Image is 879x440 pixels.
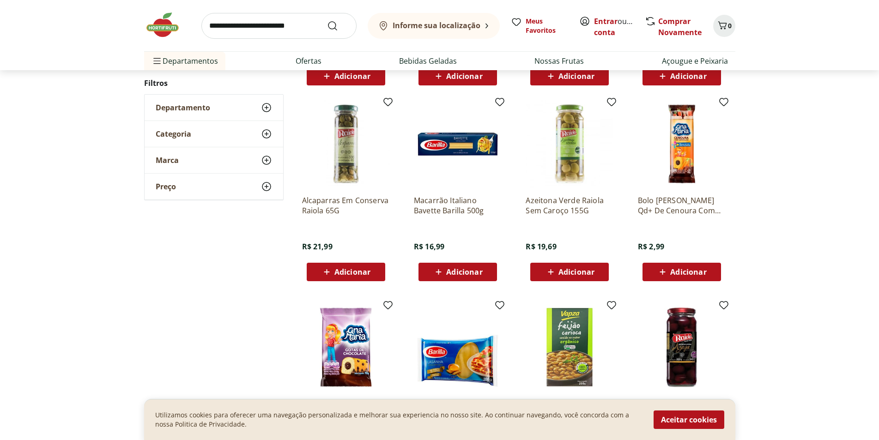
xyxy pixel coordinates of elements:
a: Macarrão Italiano Bavette Barilla 500g [414,195,502,216]
button: Informe sua localização [368,13,500,39]
button: Aceitar cookies [654,410,724,429]
button: Adicionar [643,263,721,281]
span: Adicionar [334,268,370,276]
img: Bolinho Ana Maria Com Gotas De Chocolate 70G [302,303,390,391]
span: Preço [156,182,176,191]
a: Alcaparras Em Conserva Raiola 65G [302,195,390,216]
button: Adicionar [418,67,497,85]
img: Alcaparras Em Conserva Raiola 65G [302,100,390,188]
span: Adicionar [446,268,482,276]
a: Azeitona Preta Raiola Azapa 200G [638,398,726,419]
a: Nossas Frutas [534,55,584,66]
button: Departamento [145,95,283,121]
span: Departamento [156,103,210,112]
span: ou [594,16,635,38]
span: Meus Favoritos [526,17,568,35]
a: Ofertas [296,55,321,66]
span: R$ 21,99 [302,241,333,252]
a: Bolo [PERSON_NAME] Qd+ De Cenoura Com Chocolate 35G [638,195,726,216]
button: Adicionar [307,263,385,281]
button: Adicionar [418,263,497,281]
img: Azeitona Verde Raiola Sem Caroço 155G [526,100,613,188]
span: Adicionar [558,72,594,80]
button: Adicionar [643,67,721,85]
span: Categoria [156,129,191,139]
a: Açougue e Peixaria [662,55,728,66]
a: Bebidas Geladas [399,55,457,66]
span: Adicionar [446,72,482,80]
a: Azeitona Verde Raiola Sem Caroço 155G [526,195,613,216]
img: Bolo Ana Maria Qd+ De Cenoura Com Chocolate 35G [638,100,726,188]
a: Entrar [594,16,618,26]
span: Adicionar [334,72,370,80]
a: Criar conta [594,16,645,37]
span: 0 [728,21,732,30]
a: Massa Com Ovos Lasanha Barilla 200G [414,398,502,419]
span: Marca [156,156,179,165]
img: Macarrão Italiano Bavette Barilla 500g [414,100,502,188]
h2: Filtros [144,74,284,92]
img: Hortifruti [144,11,190,39]
span: R$ 16,99 [414,241,444,252]
button: Menu [152,50,163,72]
span: Adicionar [558,268,594,276]
img: Azeitona Preta Raiola Azapa 200G [638,303,726,391]
button: Adicionar [530,67,609,85]
b: Informe sua localização [393,20,480,30]
span: Adicionar [670,268,706,276]
a: Feijão Carioca Orgânico Vapza 250G [526,398,613,419]
button: Adicionar [530,263,609,281]
span: R$ 19,69 [526,241,556,252]
p: Utilizamos cookies para oferecer uma navegação personalizada e melhorar sua experiencia no nosso ... [155,410,643,429]
span: Departamentos [152,50,218,72]
a: Comprar Novamente [658,16,702,37]
button: Preço [145,174,283,199]
img: Massa Com Ovos Lasanha Barilla 200G [414,303,502,391]
input: search [201,13,357,39]
span: Adicionar [670,72,706,80]
a: Bolinho [PERSON_NAME] Com Gotas De Chocolate 70G [302,398,390,419]
button: Submit Search [327,20,349,31]
span: R$ 2,99 [638,241,664,252]
button: Marca [145,147,283,173]
button: Carrinho [713,15,735,37]
img: Feijão Carioca Orgânico Vapza 250G [526,303,613,391]
button: Categoria [145,121,283,147]
button: Adicionar [307,67,385,85]
a: Meus Favoritos [511,17,568,35]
